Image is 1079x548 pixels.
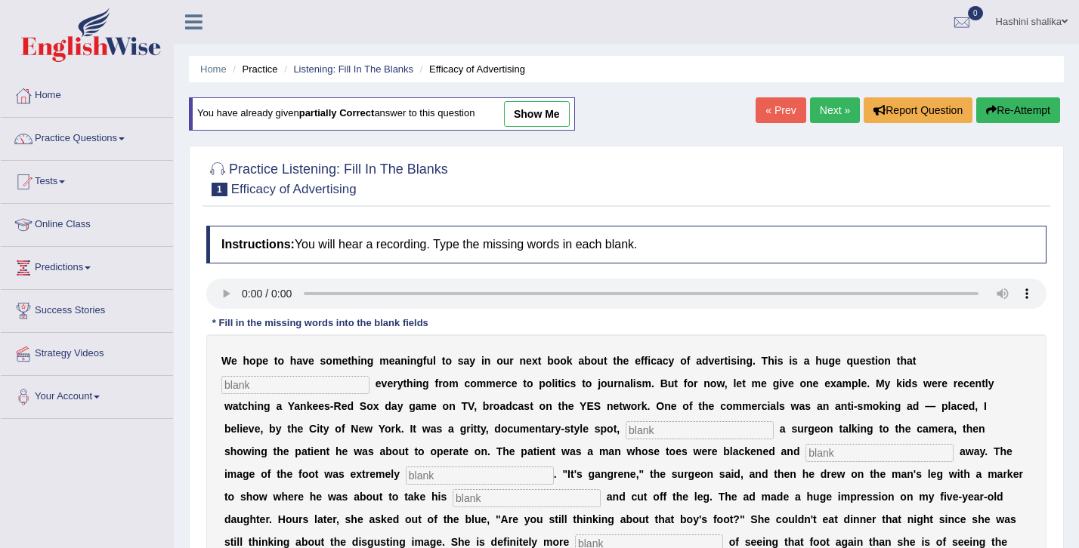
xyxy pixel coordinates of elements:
b: y [669,355,675,367]
b: . [648,400,651,412]
b: i [255,400,258,412]
b: e [262,355,268,367]
b: w [224,400,233,412]
b: e [526,355,532,367]
input: blank [221,376,369,394]
b: f [689,400,693,412]
b: t [698,400,702,412]
b: r [637,400,641,412]
b: o [591,355,598,367]
b: , [725,377,728,389]
b: a [499,400,505,412]
b: m [486,377,495,389]
b: a [391,400,397,412]
b: o [443,400,450,412]
b: g [746,355,753,367]
b: W [221,355,231,367]
b: e [387,377,393,389]
b: n [410,355,417,367]
b: t [582,377,586,389]
b: g [422,377,429,389]
b: i [357,355,360,367]
b: e [623,355,629,367]
b: u [822,355,829,367]
b: B [660,377,668,389]
b: e [932,377,938,389]
b: e [714,355,720,367]
b: b [483,400,490,412]
b: q [847,355,854,367]
b: o [496,355,503,367]
b: n [300,400,307,412]
b: s [320,355,326,367]
b: i [413,377,416,389]
b: c [651,355,657,367]
b: a [296,355,302,367]
b: l [433,355,436,367]
b: i [779,377,782,389]
b: h [248,400,255,412]
a: Predictions [1,247,173,285]
b: r [489,400,493,412]
a: Online Class [1,204,173,242]
b: r [614,377,617,389]
b: s [865,355,871,367]
b: p [256,355,263,367]
b: e [231,355,237,367]
b: c [464,377,470,389]
b: v [382,377,388,389]
b: , [474,400,477,412]
b: S [594,400,601,412]
b: a [804,355,810,367]
b: t [348,355,351,367]
b: h [290,355,297,367]
b: g [416,355,423,367]
b: R [334,400,342,412]
small: Efficacy of Advertising [231,182,357,196]
b: c [505,377,512,389]
b: i [633,377,636,389]
b: V [468,400,474,412]
b: a [696,355,702,367]
b: l [552,377,555,389]
b: h [815,355,822,367]
b: s [324,400,330,412]
b: a [657,355,663,367]
b: e [376,377,382,389]
b: t [530,400,533,412]
b: e [312,400,318,412]
b: g [409,400,416,412]
b: r [393,377,397,389]
b: e [860,355,866,367]
b: partially correct [299,108,375,119]
input: blank [626,421,774,439]
b: a [394,355,400,367]
a: Success Stories [1,290,173,328]
b: e [861,377,867,389]
b: g [264,400,271,412]
b: o [680,355,687,367]
b: s [778,355,784,367]
b: h [702,400,709,412]
b: l [630,377,633,389]
b: e [736,377,742,389]
b: e [431,400,437,412]
b: n [449,400,456,412]
b: e [635,355,641,367]
b: - [330,400,334,412]
b: t [274,355,278,367]
b: t [725,355,728,367]
b: t [982,377,985,389]
b: c [720,400,726,412]
b: i [481,355,484,367]
b: g [828,355,835,367]
b: m [842,377,852,389]
b: m [642,377,651,389]
b: x [830,377,836,389]
b: s [792,355,798,367]
b: u [668,377,675,389]
b: o [527,377,533,389]
b: i [728,355,731,367]
b: o [601,377,608,389]
b: o [682,400,689,412]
